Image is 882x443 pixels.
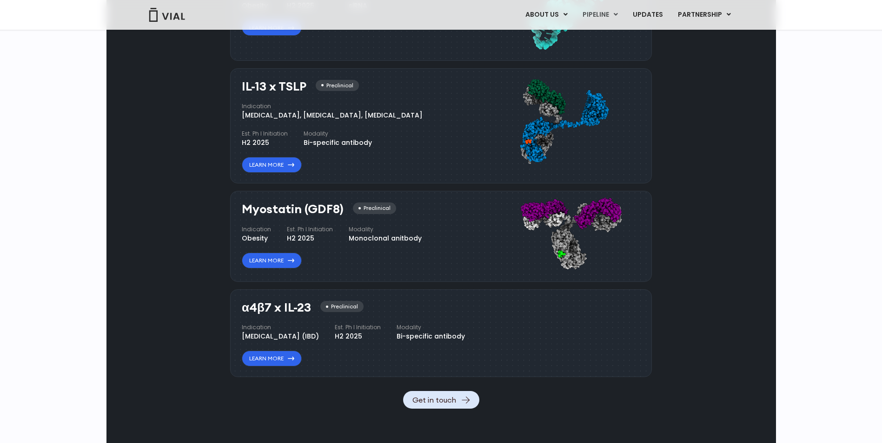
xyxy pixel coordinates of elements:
[397,332,465,341] div: Bi-specific antibody
[242,301,311,314] h3: α4β7 x IL-23
[242,130,288,138] h4: Est. Ph I Initiation
[349,225,422,234] h4: Modality
[335,323,381,332] h4: Est. Ph I Initiation
[304,130,372,138] h4: Modality
[287,234,333,243] div: H2 2025
[518,7,575,23] a: ABOUT USMenu Toggle
[242,80,306,93] h3: IL-13 x TSLP
[397,323,465,332] h4: Modality
[242,157,302,173] a: Learn More
[575,7,625,23] a: PIPELINEMenu Toggle
[403,391,479,409] a: Get in touch
[625,7,670,23] a: UPDATES
[242,102,423,111] h4: Indication
[316,80,359,91] div: Preclinical
[349,234,422,243] div: Monoclonal anitbody
[242,225,271,234] h4: Indication
[670,7,738,23] a: PARTNERSHIPMenu Toggle
[242,202,344,216] h3: Myostatin (GDF8)
[335,332,381,341] div: H2 2025
[242,323,319,332] h4: Indication
[242,351,302,366] a: Learn More
[242,332,319,341] div: [MEDICAL_DATA] (IBD)
[148,8,186,22] img: Vial Logo
[320,301,364,313] div: Preclinical
[242,111,423,120] div: [MEDICAL_DATA], [MEDICAL_DATA], [MEDICAL_DATA]
[242,138,288,148] div: H2 2025
[287,225,333,234] h4: Est. Ph I Initiation
[304,138,372,148] div: Bi-specific antibody
[353,202,396,214] div: Preclinical
[242,253,302,268] a: Learn More
[242,234,271,243] div: Obesity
